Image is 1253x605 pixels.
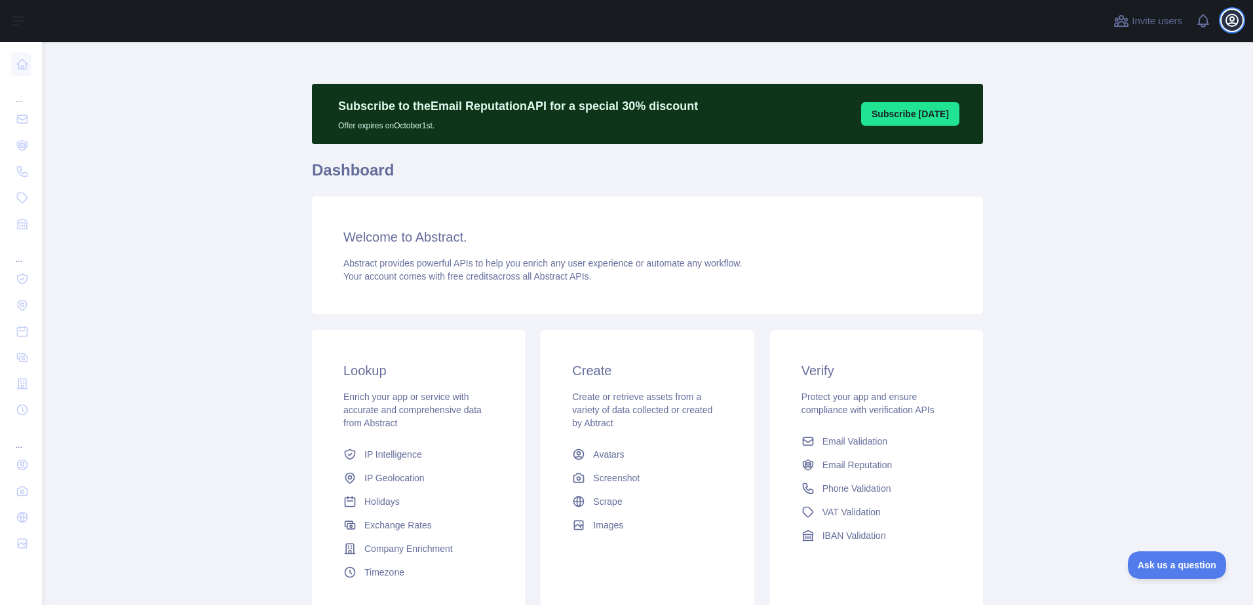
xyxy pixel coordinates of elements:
[822,529,886,542] span: IBAN Validation
[312,160,983,191] h1: Dashboard
[343,361,493,380] h3: Lookup
[567,513,727,537] a: Images
[796,524,957,547] a: IBAN Validation
[338,466,499,490] a: IP Geolocation
[567,466,727,490] a: Screenshot
[448,271,493,282] span: free credits
[364,448,422,461] span: IP Intelligence
[801,392,935,415] span: Protect your app and ensure compliance with verification APIs
[822,482,891,495] span: Phone Validation
[343,271,591,282] span: Your account comes with across all Abstract APIs.
[343,392,482,428] span: Enrich your app or service with accurate and comprehensive data from Abstract
[364,519,432,532] span: Exchange Rates
[796,453,957,477] a: Email Reputation
[567,490,727,513] a: Scrape
[10,79,31,105] div: ...
[338,97,698,115] p: Subscribe to the Email Reputation API for a special 30 % discount
[343,228,952,246] h3: Welcome to Abstract.
[338,513,499,537] a: Exchange Rates
[593,448,624,461] span: Avatars
[593,519,623,532] span: Images
[1132,14,1182,29] span: Invite users
[338,560,499,584] a: Timezone
[572,392,712,428] span: Create or retrieve assets from a variety of data collected or created by Abtract
[338,443,499,466] a: IP Intelligence
[822,505,881,519] span: VAT Validation
[343,258,742,268] span: Abstract provides powerful APIs to help you enrich any user experience or automate any workflow.
[822,458,893,471] span: Email Reputation
[593,471,640,485] span: Screenshot
[572,361,722,380] h3: Create
[364,542,453,555] span: Company Enrichment
[10,238,31,265] div: ...
[861,102,959,126] button: Subscribe [DATE]
[364,495,400,508] span: Holidays
[1111,10,1185,31] button: Invite users
[364,566,404,579] span: Timezone
[364,471,425,485] span: IP Geolocation
[796,500,957,524] a: VAT Validation
[796,477,957,500] a: Phone Validation
[822,435,887,448] span: Email Validation
[338,537,499,560] a: Company Enrichment
[338,490,499,513] a: Holidays
[801,361,952,380] h3: Verify
[1128,551,1227,579] iframe: Toggle Customer Support
[567,443,727,466] a: Avatars
[796,430,957,453] a: Email Validation
[338,115,698,131] p: Offer expires on October 1st.
[593,495,622,508] span: Scrape
[10,424,31,450] div: ...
